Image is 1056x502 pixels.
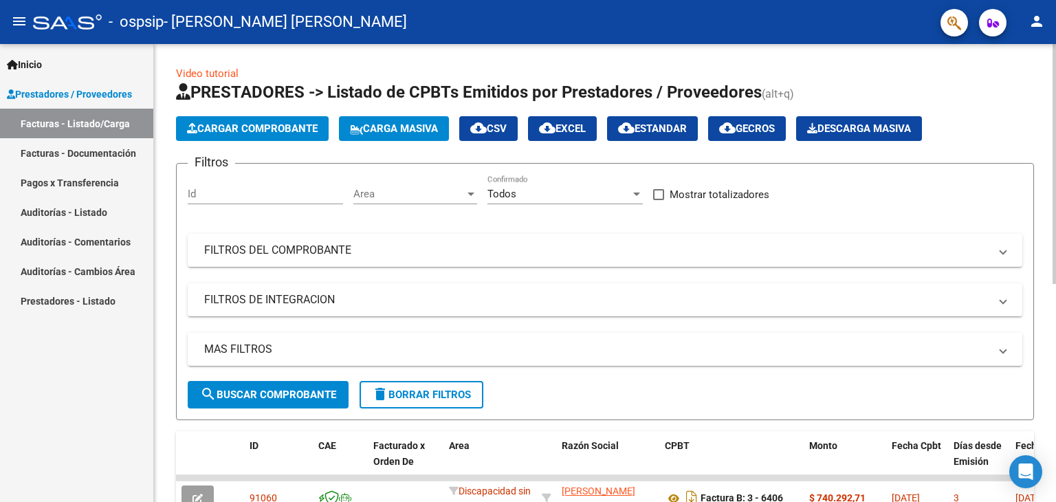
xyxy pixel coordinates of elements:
mat-expansion-panel-header: FILTROS DEL COMPROBANTE [188,234,1022,267]
span: Todos [487,188,516,200]
mat-icon: cloud_download [618,120,635,136]
mat-icon: person [1028,13,1045,30]
span: CAE [318,440,336,451]
span: ID [250,440,258,451]
span: (alt+q) [762,87,794,100]
datatable-header-cell: Días desde Emisión [948,431,1010,492]
button: Carga Masiva [339,116,449,141]
span: PRESTADORES -> Listado de CPBTs Emitidos por Prestadores / Proveedores [176,83,762,102]
button: Estandar [607,116,698,141]
mat-expansion-panel-header: MAS FILTROS [188,333,1022,366]
span: Estandar [618,122,687,135]
button: Cargar Comprobante [176,116,329,141]
span: CPBT [665,440,690,451]
span: Carga Masiva [350,122,438,135]
span: Fecha Cpbt [892,440,941,451]
datatable-header-cell: CPBT [659,431,804,492]
span: - [PERSON_NAME] [PERSON_NAME] [164,7,407,37]
datatable-header-cell: Facturado x Orden De [368,431,443,492]
a: Video tutorial [176,67,239,80]
div: Open Intercom Messenger [1009,455,1042,488]
datatable-header-cell: Area [443,431,536,492]
datatable-header-cell: CAE [313,431,368,492]
button: Descarga Masiva [796,116,922,141]
button: EXCEL [528,116,597,141]
mat-icon: delete [372,386,388,402]
span: Mostrar totalizadores [670,186,769,203]
span: Facturado x Orden De [373,440,425,467]
span: EXCEL [539,122,586,135]
span: Borrar Filtros [372,389,471,401]
mat-panel-title: FILTROS DE INTEGRACION [204,292,989,307]
button: CSV [459,116,518,141]
mat-expansion-panel-header: FILTROS DE INTEGRACION [188,283,1022,316]
span: Area [353,188,465,200]
datatable-header-cell: Fecha Cpbt [886,431,948,492]
span: Area [449,440,470,451]
app-download-masive: Descarga masiva de comprobantes (adjuntos) [796,116,922,141]
button: Gecros [708,116,786,141]
span: Gecros [719,122,775,135]
span: Descarga Masiva [807,122,911,135]
span: CSV [470,122,507,135]
mat-panel-title: MAS FILTROS [204,342,989,357]
mat-icon: cloud_download [719,120,736,136]
button: Borrar Filtros [360,381,483,408]
mat-icon: cloud_download [539,120,555,136]
span: Monto [809,440,837,451]
span: Razón Social [562,440,619,451]
datatable-header-cell: ID [244,431,313,492]
mat-icon: menu [11,13,27,30]
span: Inicio [7,57,42,72]
mat-panel-title: FILTROS DEL COMPROBANTE [204,243,989,258]
span: Prestadores / Proveedores [7,87,132,102]
span: Fecha Recibido [1015,440,1054,467]
button: Buscar Comprobante [188,381,349,408]
span: - ospsip [109,7,164,37]
span: Días desde Emisión [954,440,1002,467]
span: Cargar Comprobante [187,122,318,135]
datatable-header-cell: Razón Social [556,431,659,492]
mat-icon: cloud_download [470,120,487,136]
span: Buscar Comprobante [200,389,336,401]
h3: Filtros [188,153,235,172]
datatable-header-cell: Monto [804,431,886,492]
mat-icon: search [200,386,217,402]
